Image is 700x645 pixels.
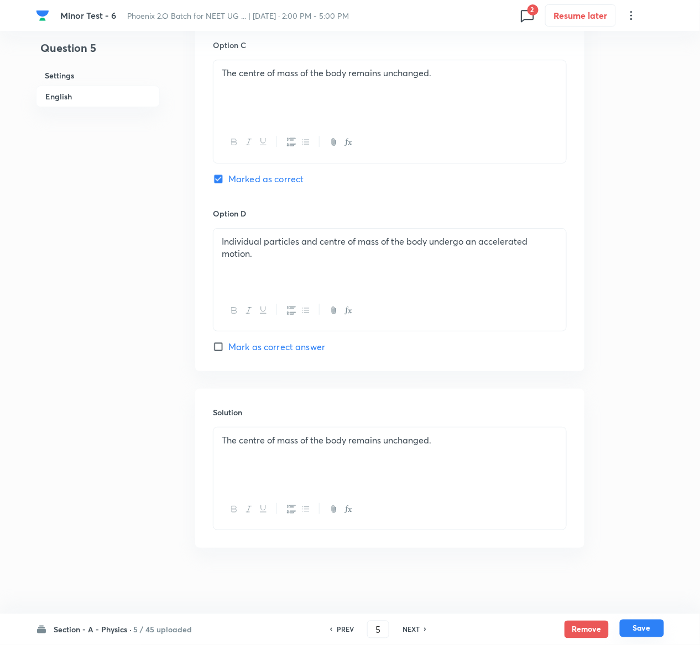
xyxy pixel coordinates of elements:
p: Individual particles and centre of mass of the body undergo an accelerated motion. [222,235,558,260]
button: Resume later [545,4,616,27]
h6: Section - A - Physics · [54,624,132,636]
span: Minor Test - 6 [60,9,116,21]
h6: 5 / 45 uploaded [133,624,192,636]
p: The centre of mass of the body remains unchanged. [222,67,558,80]
h6: PREV [337,625,354,635]
button: Remove [565,621,609,638]
span: 2 [527,4,539,15]
h6: English [36,86,160,107]
span: Phoenix 2.O Batch for NEET UG ... | [DATE] · 2:00 PM - 5:00 PM [127,10,349,21]
a: Company Logo [36,9,51,22]
h6: NEXT [403,625,420,635]
h6: Option C [213,39,567,51]
h6: Solution [213,406,567,418]
p: The centre of mass of the body remains unchanged. [222,434,558,447]
button: Save [620,620,664,637]
h6: Settings [36,65,160,86]
img: Company Logo [36,9,49,22]
h6: Option D [213,208,567,219]
span: Mark as correct answer [228,340,325,353]
h4: Question 5 [36,40,160,65]
span: Marked as correct [228,172,304,186]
